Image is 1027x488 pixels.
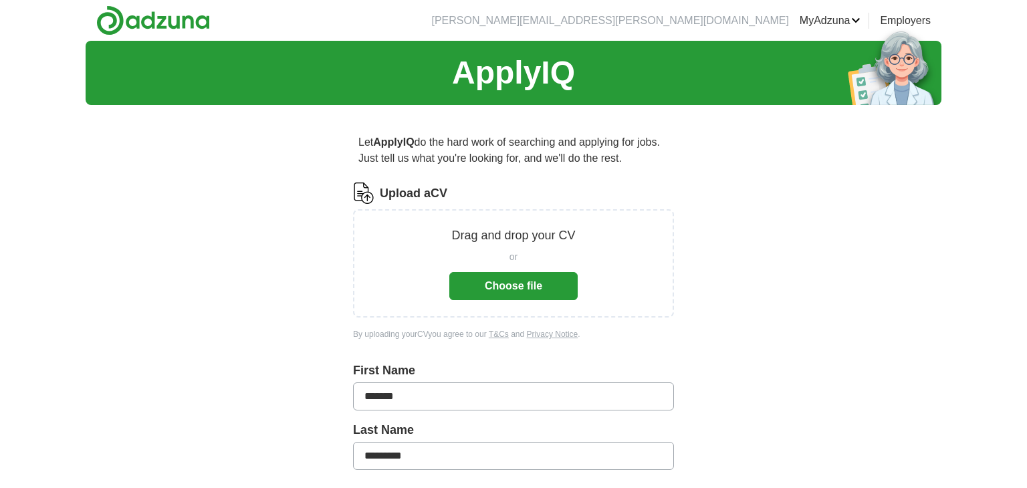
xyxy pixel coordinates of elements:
[96,5,210,35] img: Adzuna logo
[353,362,674,380] label: First Name
[380,185,447,203] label: Upload a CV
[353,328,674,340] div: By uploading your CV you agree to our and .
[509,250,518,264] span: or
[449,272,578,300] button: Choose file
[353,421,674,439] label: Last Name
[527,330,578,339] a: Privacy Notice
[452,49,575,97] h1: ApplyIQ
[431,13,788,29] li: [PERSON_NAME][EMAIL_ADDRESS][PERSON_NAME][DOMAIN_NAME]
[451,227,575,245] p: Drag and drop your CV
[880,13,931,29] a: Employers
[373,136,414,148] strong: ApplyIQ
[489,330,509,339] a: T&Cs
[353,129,674,172] p: Let do the hard work of searching and applying for jobs. Just tell us what you're looking for, an...
[800,13,861,29] a: MyAdzuna
[353,182,374,204] img: CV Icon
